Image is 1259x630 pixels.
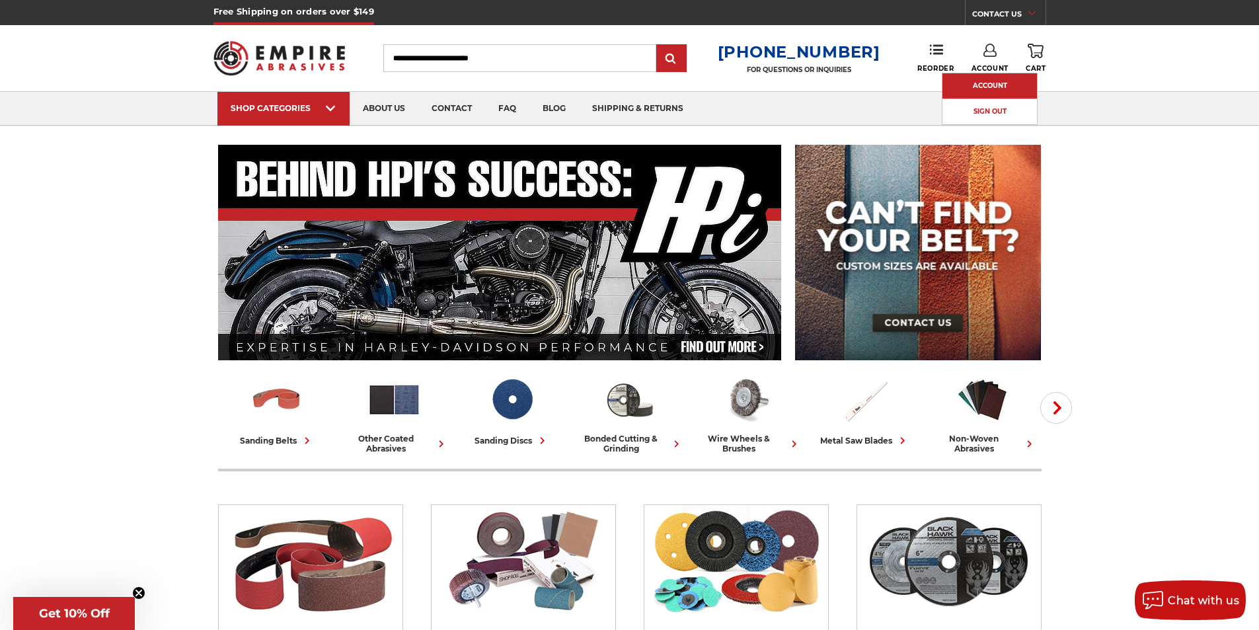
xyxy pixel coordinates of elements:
img: Metal Saw Blades [837,372,892,427]
button: Close teaser [132,586,145,600]
span: Cart [1026,64,1046,73]
a: shipping & returns [579,92,697,126]
span: Account [972,64,1009,73]
div: sanding belts [240,434,314,448]
a: non-woven abrasives [929,372,1036,453]
div: sanding discs [475,434,549,448]
img: Sanding Discs [650,505,821,617]
a: [PHONE_NUMBER] [718,42,880,61]
div: SHOP CATEGORIES [231,103,336,113]
img: promo banner for custom belts. [795,145,1041,360]
a: bonded cutting & grinding [576,372,683,453]
a: Sign Out [942,99,1037,125]
img: Non-woven Abrasives [955,372,1010,427]
img: Other Coated Abrasives [438,505,609,617]
a: metal saw blades [812,372,919,448]
span: Get 10% Off [39,606,110,621]
a: Cart [1026,44,1046,73]
span: Reorder [917,64,954,73]
img: Empire Abrasives [213,32,346,84]
a: sanding belts [223,372,330,448]
a: wire wheels & brushes [694,372,801,453]
button: Next [1040,392,1072,424]
img: Bonded Cutting & Grinding [863,505,1034,617]
div: non-woven abrasives [929,434,1036,453]
a: other coated abrasives [341,372,448,453]
img: Other Coated Abrasives [367,372,422,427]
a: CONTACT US [972,7,1046,25]
input: Submit [658,46,685,72]
a: blog [529,92,579,126]
a: Account [942,73,1037,98]
img: Banner for an interview featuring Horsepower Inc who makes Harley performance upgrades featured o... [218,145,782,360]
a: sanding discs [459,372,566,448]
span: Chat with us [1168,594,1239,607]
img: Sanding Belts [225,505,396,617]
a: contact [418,92,485,126]
button: Chat with us [1135,580,1246,620]
div: metal saw blades [820,434,909,448]
div: wire wheels & brushes [694,434,801,453]
img: Sanding Discs [484,372,539,427]
a: Reorder [917,44,954,72]
a: about us [350,92,418,126]
a: faq [485,92,529,126]
img: Sanding Belts [249,372,304,427]
div: other coated abrasives [341,434,448,453]
div: bonded cutting & grinding [576,434,683,453]
img: Wire Wheels & Brushes [720,372,775,427]
p: FOR QUESTIONS OR INQUIRIES [718,65,880,74]
img: Bonded Cutting & Grinding [602,372,657,427]
div: Get 10% OffClose teaser [13,597,135,630]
